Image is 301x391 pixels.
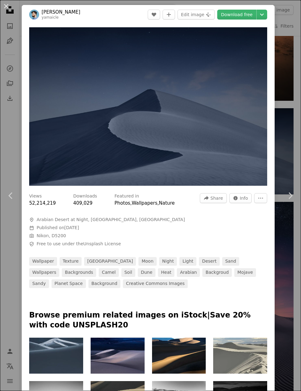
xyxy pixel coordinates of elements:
[130,200,132,206] span: ,
[73,193,97,199] h3: Downloads
[254,193,267,203] button: More Actions
[37,233,66,239] button: Nikon, D5200
[29,193,42,199] h3: Views
[91,338,145,374] img: Desert in Mesquite Flat, Death Valley National Park, USA.
[84,257,136,266] a: [GEOGRAPHIC_DATA]
[115,193,139,199] h3: Featured in
[217,10,256,20] a: Download free
[73,200,92,206] span: 409,029
[42,9,80,15] a: [PERSON_NAME]
[163,10,175,20] button: Add to Collection
[29,310,267,330] p: Browse premium related images on iStock | Save 20% with code UNSPLASH20
[152,338,206,374] img: Mesquite Flat Sand Dunes with mountain view, Death Valley National Park
[158,268,174,277] a: heat
[240,193,248,203] span: Info
[138,268,155,277] a: dune
[138,257,156,266] a: moon
[62,268,96,277] a: backgrounds
[37,225,79,230] span: Published on
[159,200,175,206] a: Nature
[229,193,252,203] button: Stats about this image
[148,10,160,20] button: Like
[29,338,83,374] img: Scenic view of hills covered with snow. Great for backgrounds
[42,15,59,20] a: yamaicle
[29,200,56,206] span: 52,214,219
[123,279,188,288] a: Creative Commons images
[200,193,227,203] button: Share this image
[199,257,220,266] a: desert
[210,193,223,203] span: Share
[121,268,135,277] a: soil
[177,10,215,20] button: Edit image
[88,279,121,288] a: background
[52,279,86,288] a: planet space
[29,27,267,186] img: desert at night
[257,10,267,20] button: Choose download size
[29,279,49,288] a: sandy
[234,268,256,277] a: mojave
[202,268,232,277] a: backgroud
[60,257,82,266] a: texture
[177,268,200,277] a: arabian
[115,200,130,206] a: Photos
[222,257,239,266] a: sand
[83,241,121,246] a: Unsplash License
[29,257,57,266] a: wallpaper
[29,10,39,20] img: Go to Mike Yukhtenko's profile
[37,241,121,247] span: Free to use under the
[132,200,157,206] a: Wallpapers
[157,200,159,206] span: ,
[179,257,196,266] a: light
[37,217,185,223] span: Arabian Desert at Night, [GEOGRAPHIC_DATA], [GEOGRAPHIC_DATA]
[29,27,267,186] button: Zoom in on this image
[213,338,267,374] img: White Sands National Park
[64,225,79,230] time: April 1, 2019 at 11:20:30 AM GMT+2
[99,268,119,277] a: camel
[279,166,301,225] a: Next
[29,268,59,277] a: wallpapers
[159,257,177,266] a: night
